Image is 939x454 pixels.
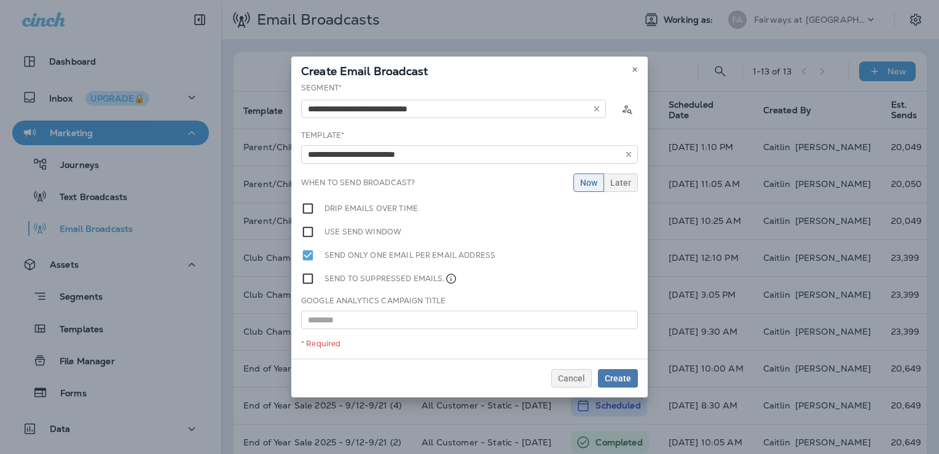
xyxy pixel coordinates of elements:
label: Template [301,130,344,140]
span: Cancel [558,374,585,383]
label: Segment [301,83,342,93]
div: Create Email Broadcast [291,57,648,82]
label: Send only one email per email address [324,249,495,262]
span: Create [605,374,631,383]
label: Google Analytics Campaign Title [301,296,446,306]
button: Later [603,173,638,192]
button: Calculate the estimated number of emails to be sent based on selected segment. (This could take a... [616,98,638,120]
button: Cancel [551,369,592,388]
label: Use send window [324,225,401,239]
span: Later [610,178,631,187]
label: Drip emails over time [324,202,418,215]
button: Create [598,369,638,388]
label: When to send broadcast? [301,178,415,188]
label: Send to suppressed emails. [324,272,457,285]
div: * Required [301,339,638,349]
button: Now [573,173,604,192]
span: Now [580,178,597,187]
